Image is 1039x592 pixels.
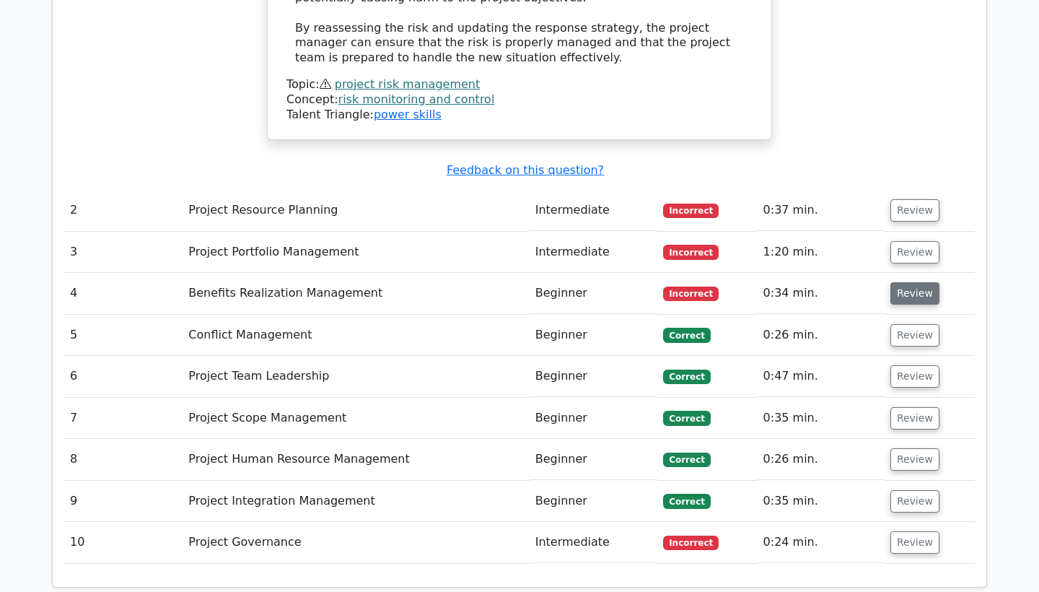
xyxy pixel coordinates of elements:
td: Beginner [530,356,658,397]
td: Beginner [530,481,658,522]
span: Correct [663,370,710,384]
td: Beginner [530,273,658,314]
button: Review [890,448,939,471]
span: Correct [663,328,710,342]
td: 6 [64,356,183,397]
td: 0:24 min. [758,522,885,563]
td: Intermediate [530,190,658,231]
td: Benefits Realization Management [183,273,529,314]
td: 4 [64,273,183,314]
div: Concept: [286,92,753,108]
td: 8 [64,439,183,480]
td: Project Portfolio Management [183,232,529,273]
td: Project Resource Planning [183,190,529,231]
td: Beginner [530,315,658,356]
div: Talent Triangle: [286,77,753,122]
span: Incorrect [663,245,719,259]
td: Conflict Management [183,315,529,356]
td: 0:26 min. [758,315,885,356]
span: Incorrect [663,536,719,550]
a: project risk management [335,77,481,91]
button: Review [890,199,939,222]
td: 0:26 min. [758,439,885,480]
span: Correct [663,494,710,508]
span: Correct [663,411,710,425]
td: 2 [64,190,183,231]
button: Review [890,282,939,305]
td: Beginner [530,439,658,480]
span: Correct [663,453,710,467]
td: Intermediate [530,522,658,563]
td: 0:37 min. [758,190,885,231]
td: 5 [64,315,183,356]
div: Topic: [286,77,753,92]
td: Intermediate [530,232,658,273]
button: Review [890,241,939,264]
td: 3 [64,232,183,273]
button: Review [890,490,939,513]
td: Project Team Leadership [183,356,529,397]
button: Review [890,407,939,430]
span: Incorrect [663,204,719,218]
td: Beginner [530,398,658,439]
td: Project Governance [183,522,529,563]
button: Review [890,531,939,554]
td: 1:20 min. [758,232,885,273]
button: Review [890,324,939,347]
td: Project Scope Management [183,398,529,439]
td: 0:47 min. [758,356,885,397]
td: 0:35 min. [758,398,885,439]
td: 0:34 min. [758,273,885,314]
a: Feedback on this question? [447,163,604,177]
td: 9 [64,481,183,522]
span: Incorrect [663,287,719,301]
a: risk monitoring and control [338,92,495,106]
button: Review [890,365,939,388]
a: power skills [374,108,442,121]
td: Project Human Resource Management [183,439,529,480]
td: 10 [64,522,183,563]
td: 7 [64,398,183,439]
td: Project Integration Management [183,481,529,522]
td: 0:35 min. [758,481,885,522]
